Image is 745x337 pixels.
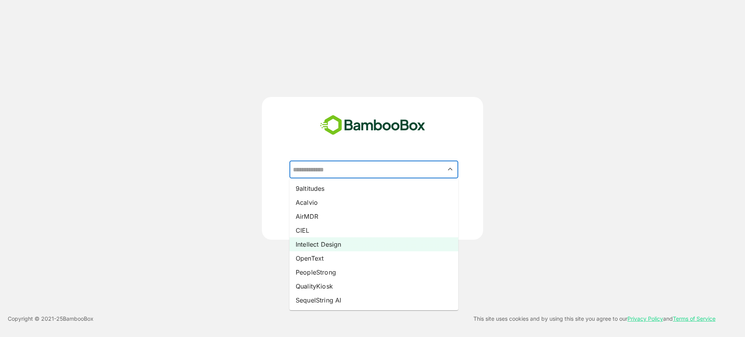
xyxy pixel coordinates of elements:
a: Terms of Service [673,315,716,322]
p: Copyright © 2021- 25 BambooBox [8,314,94,323]
li: SequelString AI [289,293,458,307]
li: 9altitudes [289,181,458,195]
img: bamboobox [316,112,430,138]
li: QualityKiosk [289,279,458,293]
li: CIEL [289,223,458,237]
li: PeopleStrong [289,265,458,279]
a: Privacy Policy [627,315,663,322]
li: AirMDR [289,209,458,223]
li: OpenText [289,251,458,265]
button: Close [445,164,456,175]
li: Acalvio [289,195,458,209]
p: This site uses cookies and by using this site you agree to our and [473,314,716,323]
li: Intellect Design [289,237,458,251]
